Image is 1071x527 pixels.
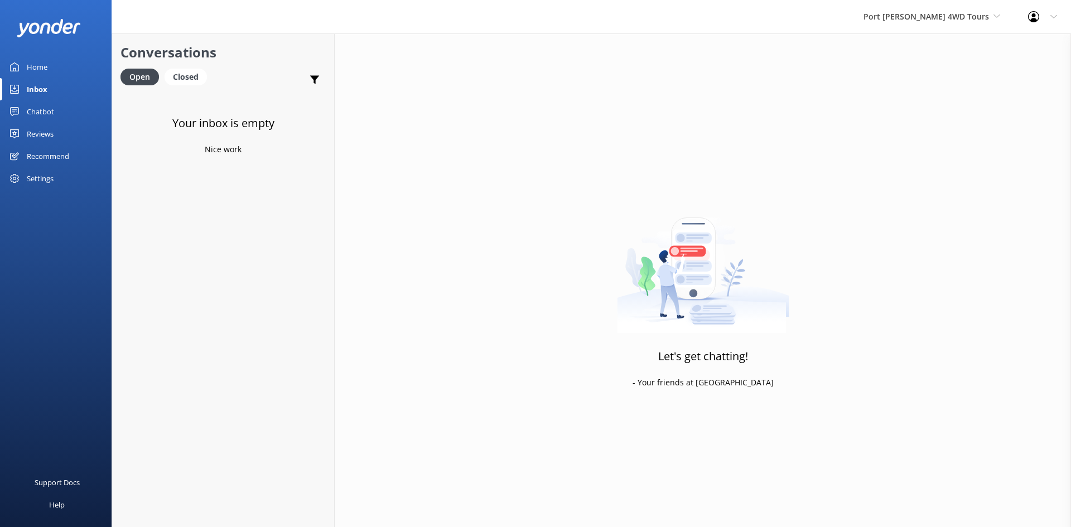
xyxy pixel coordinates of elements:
h3: Your inbox is empty [172,114,274,132]
div: Chatbot [27,100,54,123]
div: Reviews [27,123,54,145]
div: Inbox [27,78,47,100]
h3: Let's get chatting! [658,347,748,365]
span: Port [PERSON_NAME] 4WD Tours [863,11,989,22]
div: Home [27,56,47,78]
div: Support Docs [35,471,80,494]
h2: Conversations [120,42,326,63]
div: Recommend [27,145,69,167]
p: - Your friends at [GEOGRAPHIC_DATA] [633,376,774,389]
div: Open [120,69,159,85]
div: Settings [27,167,54,190]
div: Closed [165,69,207,85]
img: artwork of a man stealing a conversation from at giant smartphone [617,194,789,333]
a: Closed [165,70,213,83]
img: yonder-white-logo.png [17,19,81,37]
p: Nice work [205,143,242,156]
a: Open [120,70,165,83]
div: Help [49,494,65,516]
